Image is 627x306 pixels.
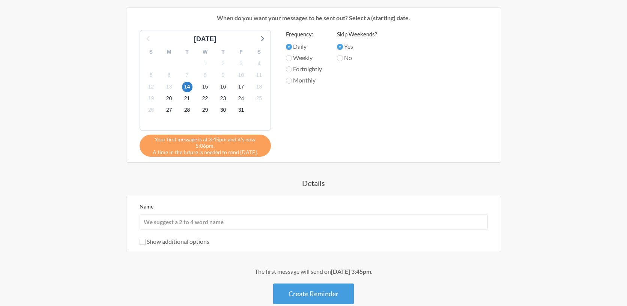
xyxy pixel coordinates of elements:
[286,78,292,84] input: Monthly
[286,64,322,73] label: Fortnightly
[286,66,292,72] input: Fortnightly
[286,30,322,39] label: Frequency:
[140,135,271,157] div: A time in the future is needed to send [DATE].
[331,268,371,275] strong: [DATE] 3:45pm
[254,82,265,92] span: Tuesday, November 18, 2025
[142,46,160,58] div: S
[286,55,292,61] input: Weekly
[218,105,229,115] span: Sunday, November 30, 2025
[140,214,488,229] input: We suggest a 2 to 4 word name
[254,58,265,69] span: Tuesday, November 4, 2025
[200,93,211,104] span: Saturday, November 22, 2025
[236,105,247,115] span: Monday, December 1, 2025
[337,42,377,51] label: Yes
[178,46,196,58] div: T
[191,34,220,44] div: [DATE]
[273,283,354,304] button: Create Reminder
[182,70,192,80] span: Friday, November 7, 2025
[236,58,247,69] span: Monday, November 3, 2025
[337,44,343,50] input: Yes
[164,82,174,92] span: Thursday, November 13, 2025
[146,82,156,92] span: Wednesday, November 12, 2025
[164,70,174,80] span: Thursday, November 6, 2025
[140,238,209,245] label: Show additional options
[286,44,292,50] input: Daily
[182,93,192,104] span: Friday, November 21, 2025
[140,239,146,245] input: Show additional options
[286,53,322,62] label: Weekly
[200,82,211,92] span: Saturday, November 15, 2025
[254,70,265,80] span: Tuesday, November 11, 2025
[218,82,229,92] span: Sunday, November 16, 2025
[164,93,174,104] span: Thursday, November 20, 2025
[182,82,192,92] span: Friday, November 14, 2025
[337,53,377,62] label: No
[164,105,174,115] span: Thursday, November 27, 2025
[250,46,268,58] div: S
[286,76,322,85] label: Monthly
[337,55,343,61] input: No
[337,30,377,39] label: Skip Weekends?
[236,93,247,104] span: Monday, November 24, 2025
[200,58,211,69] span: Saturday, November 1, 2025
[146,70,156,80] span: Wednesday, November 5, 2025
[96,267,531,276] div: The first message will send on .
[96,178,531,188] h4: Details
[218,93,229,104] span: Sunday, November 23, 2025
[145,136,265,149] span: Your first message is at 3:45pm and it's now 5:06pm.
[236,82,247,92] span: Monday, November 17, 2025
[254,93,265,104] span: Tuesday, November 25, 2025
[200,105,211,115] span: Saturday, November 29, 2025
[132,13,495,22] p: When do you want your messages to be sent out? Select a (starting) date.
[232,46,250,58] div: F
[140,203,153,210] label: Name
[218,70,229,80] span: Sunday, November 9, 2025
[146,93,156,104] span: Wednesday, November 19, 2025
[236,70,247,80] span: Monday, November 10, 2025
[160,46,178,58] div: M
[182,105,192,115] span: Friday, November 28, 2025
[218,58,229,69] span: Sunday, November 2, 2025
[196,46,214,58] div: W
[146,105,156,115] span: Wednesday, November 26, 2025
[214,46,232,58] div: T
[286,42,322,51] label: Daily
[200,70,211,80] span: Saturday, November 8, 2025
